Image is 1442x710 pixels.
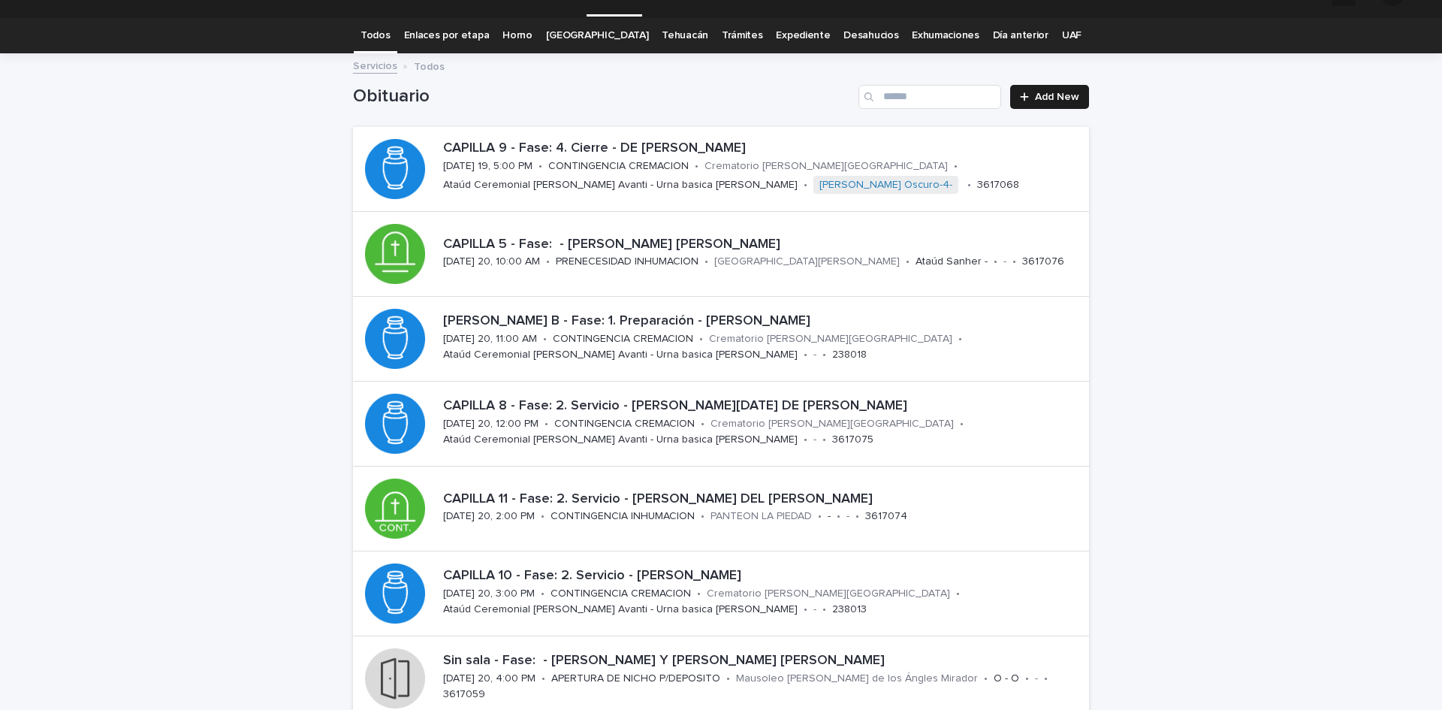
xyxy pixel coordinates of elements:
[554,418,695,431] p: CONTINGENCIA CREMACION
[707,588,950,600] p: Crematorio [PERSON_NAME][GEOGRAPHIC_DATA]
[956,588,960,600] p: •
[353,86,852,107] h1: Obituario
[414,57,445,74] p: Todos
[804,349,807,361] p: •
[443,140,1083,157] p: CAPILLA 9 - Fase: 4. Cierre - DE [PERSON_NAME]
[553,333,693,346] p: CONTINGENCIA CREMACION
[1010,85,1089,109] a: Add New
[822,603,826,616] p: •
[443,237,1083,253] p: CAPILLA 5 - Fase: - [PERSON_NAME] [PERSON_NAME]
[443,588,535,600] p: [DATE] 20, 3:00 PM
[865,510,907,523] p: 3617074
[551,510,695,523] p: CONTINGENCIA INHUMACION
[832,603,867,616] p: 238013
[994,255,997,268] p: •
[736,672,978,685] p: Mausoleo [PERSON_NAME] de los Ángles Mirador
[846,510,849,523] p: -
[960,418,964,431] p: •
[541,588,545,600] p: •
[906,255,910,268] p: •
[858,85,1001,109] div: Search
[843,18,898,53] a: Desahucios
[701,510,704,523] p: •
[993,18,1048,53] a: Día anterior
[776,18,830,53] a: Expediente
[443,160,532,173] p: [DATE] 19, 5:00 PM
[954,160,958,173] p: •
[832,349,867,361] p: 238018
[443,179,798,192] p: Ataúd Ceremonial [PERSON_NAME] Avanti - Urna basica [PERSON_NAME]
[443,653,1083,669] p: Sin sala - Fase: - [PERSON_NAME] Y [PERSON_NAME] [PERSON_NAME]
[662,18,708,53] a: Tehuacán
[1022,255,1064,268] p: 3617076
[722,18,763,53] a: Trámites
[984,672,988,685] p: •
[701,418,704,431] p: •
[548,160,689,173] p: CONTINGENCIA CREMACION
[822,349,826,361] p: •
[804,179,807,192] p: •
[556,255,698,268] p: PRENECESIDAD INHUMACION
[813,349,816,361] p: -
[804,434,807,446] p: •
[542,672,545,685] p: •
[1044,672,1048,685] p: •
[543,333,547,346] p: •
[443,688,485,701] p: 3617059
[912,18,979,53] a: Exhumaciones
[353,297,1089,382] a: [PERSON_NAME] B - Fase: 1. Preparación - [PERSON_NAME][DATE] 20, 11:00 AM•CONTINGENCIA CREMACION•...
[546,255,550,268] p: •
[695,160,698,173] p: •
[818,510,822,523] p: •
[1062,18,1081,53] a: UAF
[502,18,532,53] a: Horno
[977,179,1019,192] p: 3617068
[828,510,831,523] p: -
[855,510,859,523] p: •
[353,382,1089,467] a: CAPILLA 8 - Fase: 2. Servicio - [PERSON_NAME][DATE] DE [PERSON_NAME][DATE] 20, 12:00 PM•CONTINGEN...
[832,434,873,446] p: 3617075
[1035,672,1038,685] p: -
[1035,92,1079,102] span: Add New
[353,212,1089,297] a: CAPILLA 5 - Fase: - [PERSON_NAME] [PERSON_NAME][DATE] 20, 10:00 AM•PRENECESIDAD INHUMACION•[GEOGR...
[709,333,952,346] p: Crematorio [PERSON_NAME][GEOGRAPHIC_DATA]
[813,434,816,446] p: -
[704,255,708,268] p: •
[699,333,703,346] p: •
[994,672,1019,685] p: O - O
[551,588,691,600] p: CONTINGENCIA CREMACION
[710,418,954,431] p: Crematorio [PERSON_NAME][GEOGRAPHIC_DATA]
[443,255,540,268] p: [DATE] 20, 10:00 AM
[710,510,812,523] p: PANTEON LA PIEDAD
[714,255,900,268] p: [GEOGRAPHIC_DATA][PERSON_NAME]
[958,333,962,346] p: •
[443,398,1083,415] p: CAPILLA 8 - Fase: 2. Servicio - [PERSON_NAME][DATE] DE [PERSON_NAME]
[813,603,816,616] p: -
[404,18,490,53] a: Enlaces por etapa
[353,127,1089,212] a: CAPILLA 9 - Fase: 4. Cierre - DE [PERSON_NAME][DATE] 19, 5:00 PM•CONTINGENCIA CREMACION•Crematori...
[443,333,537,346] p: [DATE] 20, 11:00 AM
[360,18,390,53] a: Todos
[443,313,1083,330] p: [PERSON_NAME] B - Fase: 1. Preparación - [PERSON_NAME]
[443,672,535,685] p: [DATE] 20, 4:00 PM
[353,56,397,74] a: Servicios
[443,603,798,616] p: Ataúd Ceremonial [PERSON_NAME] Avanti - Urna basica [PERSON_NAME]
[538,160,542,173] p: •
[551,672,720,685] p: APERTURA DE NICHO P/DEPOSITO
[443,491,1083,508] p: CAPILLA 11 - Fase: 2. Servicio - [PERSON_NAME] DEL [PERSON_NAME]
[726,672,730,685] p: •
[443,418,538,431] p: [DATE] 20, 12:00 PM
[819,179,952,192] a: [PERSON_NAME] Oscuro-4-
[697,588,701,600] p: •
[804,603,807,616] p: •
[1003,255,1006,268] p: -
[822,434,826,446] p: •
[967,179,971,192] p: •
[837,510,840,523] p: •
[1025,672,1029,685] p: •
[541,510,545,523] p: •
[443,510,535,523] p: [DATE] 20, 2:00 PM
[704,160,948,173] p: Crematorio [PERSON_NAME][GEOGRAPHIC_DATA]
[546,18,649,53] a: [GEOGRAPHIC_DATA]
[353,551,1089,636] a: CAPILLA 10 - Fase: 2. Servicio - [PERSON_NAME][DATE] 20, 3:00 PM•CONTINGENCIA CREMACION•Crematori...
